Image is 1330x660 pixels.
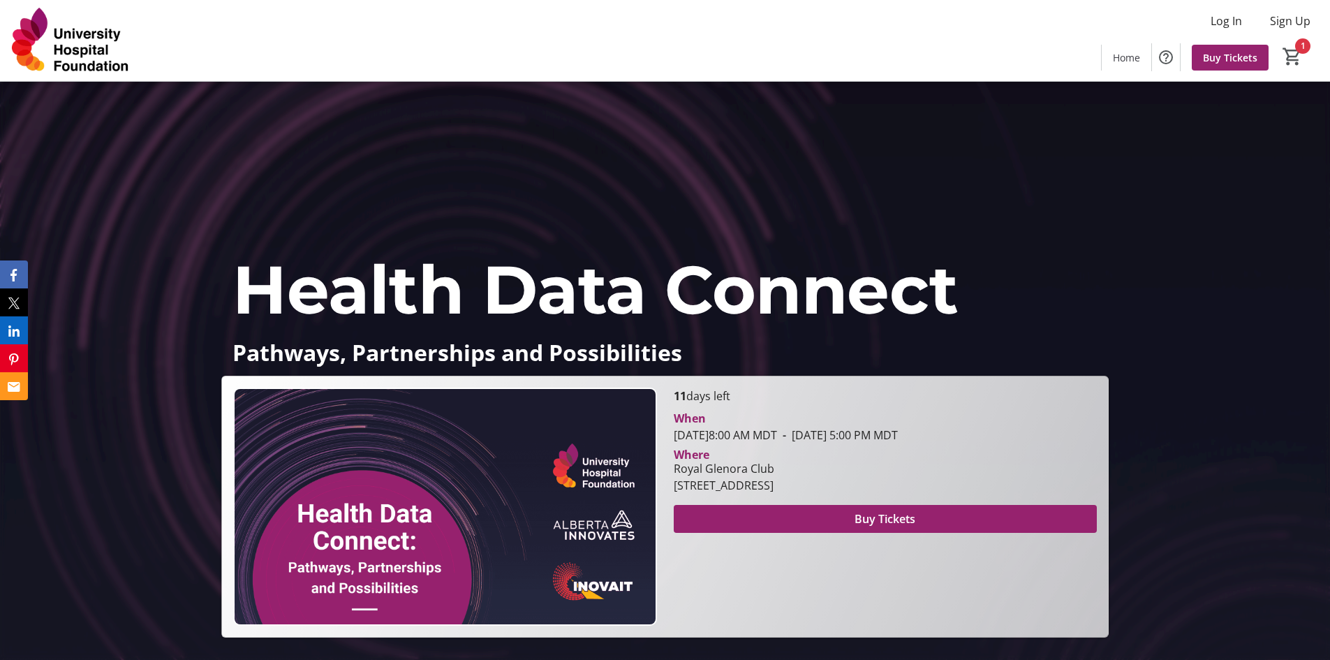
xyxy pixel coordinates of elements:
[674,505,1097,533] button: Buy Tickets
[1259,10,1322,32] button: Sign Up
[233,388,656,626] img: Campaign CTA Media Photo
[1270,13,1310,29] span: Sign Up
[777,427,792,443] span: -
[1203,50,1257,65] span: Buy Tickets
[674,388,1097,404] p: days left
[1211,13,1242,29] span: Log In
[674,427,777,443] span: [DATE] 8:00 AM MDT
[777,427,898,443] span: [DATE] 5:00 PM MDT
[1280,44,1305,69] button: Cart
[1152,43,1180,71] button: Help
[674,460,774,477] div: Royal Glenora Club
[1113,50,1140,65] span: Home
[1199,10,1253,32] button: Log In
[1102,45,1151,71] a: Home
[1192,45,1269,71] a: Buy Tickets
[232,340,1097,365] p: Pathways, Partnerships and Possibilities
[674,388,686,404] span: 11
[232,249,959,330] span: Health Data Connect
[855,511,915,527] span: Buy Tickets
[674,410,706,427] div: When
[674,449,709,460] div: Where
[674,477,774,494] div: [STREET_ADDRESS]
[8,6,133,75] img: University Hospital Foundation's Logo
